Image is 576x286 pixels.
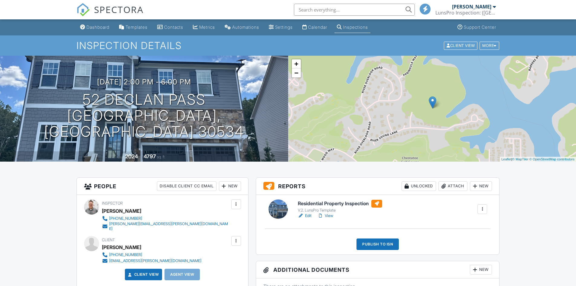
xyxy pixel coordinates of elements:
[464,25,496,30] div: Support Center
[117,22,150,33] a: Templates
[10,92,278,140] h1: 52 Declan Pass [GEOGRAPHIC_DATA], [GEOGRAPHIC_DATA] 30534
[256,261,500,278] h3: Additional Documents
[500,157,576,162] div: |
[219,181,241,191] div: New
[232,25,259,30] div: Automations
[109,222,230,231] div: [PERSON_NAME][EMAIL_ADDRESS][PERSON_NAME][DOMAIN_NAME]
[76,3,90,16] img: The Best Home Inspection Software - Spectora
[512,157,529,161] a: © MapTiler
[256,178,500,195] h3: Reports
[435,10,496,16] div: LunsPro Inspection: (Atlanta)
[298,200,382,213] a: Residential Property Inspection V.2. LunsPro Template
[292,68,301,77] a: Zoom out
[308,25,327,30] div: Calendar
[155,22,186,33] a: Contacts
[266,22,295,33] a: Settings
[157,155,165,159] span: sq. ft.
[102,252,201,258] a: [PHONE_NUMBER]
[298,200,382,208] h6: Residential Property Inspection
[102,201,123,205] span: Inspector
[97,78,191,86] h3: [DATE] 2:00 pm - 6:00 pm
[529,157,574,161] a: © OpenStreetMap contributors
[109,216,142,221] div: [PHONE_NUMBER]
[501,157,511,161] a: Leaflet
[470,181,492,191] div: New
[275,25,293,30] div: Settings
[109,252,142,257] div: [PHONE_NUMBER]
[109,258,201,263] div: [EMAIL_ADDRESS][PERSON_NAME][DOMAIN_NAME]
[294,4,415,16] input: Search everything...
[190,22,217,33] a: Metrics
[222,22,262,33] a: Automations (Basic)
[480,41,499,50] div: More
[78,22,112,33] a: Dashboard
[444,41,477,50] div: Client View
[76,8,144,21] a: SPECTORA
[125,153,138,159] div: 2024
[199,25,215,30] div: Metrics
[164,25,183,30] div: Contacts
[77,178,248,195] h3: People
[157,181,216,191] div: Disable Client CC Email
[343,25,368,30] div: Inspections
[118,155,124,159] span: Built
[470,265,492,274] div: New
[144,153,156,159] div: 4797
[102,215,230,222] a: [PHONE_NUMBER]
[94,3,144,16] span: SPECTORA
[443,43,479,48] a: Client View
[402,181,436,191] div: Unlocked
[102,238,115,242] span: Client
[102,243,141,252] div: [PERSON_NAME]
[76,40,500,51] h1: Inspection Details
[292,59,301,68] a: Zoom in
[455,22,499,33] a: Support Center
[102,222,230,231] a: [PERSON_NAME][EMAIL_ADDRESS][PERSON_NAME][DOMAIN_NAME]
[356,238,399,250] div: Publish to ISN
[86,25,109,30] div: Dashboard
[125,25,148,30] div: Templates
[127,271,159,278] a: Client View
[298,213,311,219] a: Edit
[334,22,370,33] a: Inspections
[438,181,467,191] div: Attach
[300,22,330,33] a: Calendar
[452,4,491,10] div: [PERSON_NAME]
[102,258,201,264] a: [EMAIL_ADDRESS][PERSON_NAME][DOMAIN_NAME]
[102,206,141,215] div: [PERSON_NAME]
[298,208,382,213] div: V.2. LunsPro Template
[317,213,333,219] a: View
